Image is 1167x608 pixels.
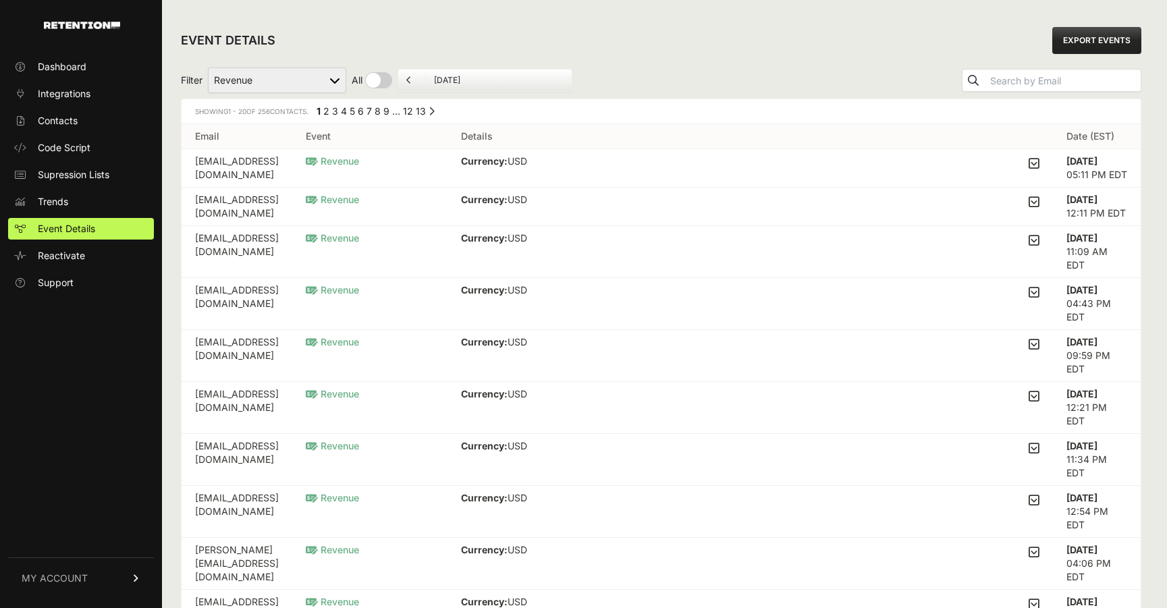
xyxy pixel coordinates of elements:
[461,440,508,451] strong: Currency:
[1066,544,1097,555] strong: [DATE]
[1066,596,1097,607] strong: [DATE]
[461,439,579,453] p: USD
[38,168,109,182] span: Supression Lists
[8,191,154,213] a: Trends
[44,22,120,29] img: Retention.com
[306,544,359,555] span: Revenue
[341,105,347,117] a: Page 4
[461,491,578,505] p: USD
[182,434,292,486] td: [EMAIL_ADDRESS][DOMAIN_NAME]
[461,492,508,503] strong: Currency:
[306,336,359,348] span: Revenue
[8,557,154,599] a: MY ACCOUNT
[461,596,508,607] strong: Currency:
[8,137,154,159] a: Code Script
[367,105,372,117] a: Page 7
[1053,330,1141,382] td: 09:59 PM EDT
[1053,124,1141,149] th: Date (EST)
[1066,284,1097,296] strong: [DATE]
[208,67,346,93] select: Filter
[181,31,275,50] h2: EVENT DETAILS
[8,164,154,186] a: Supression Lists
[8,272,154,294] a: Support
[38,141,90,155] span: Code Script
[1053,486,1141,538] td: 12:54 PM EDT
[1053,226,1141,278] td: 11:09 AM EDT
[38,249,85,262] span: Reactivate
[182,330,292,382] td: [EMAIL_ADDRESS][DOMAIN_NAME]
[38,222,95,236] span: Event Details
[461,284,508,296] strong: Currency:
[306,596,359,607] span: Revenue
[8,56,154,78] a: Dashboard
[1066,492,1097,503] strong: [DATE]
[38,87,90,101] span: Integrations
[392,105,400,117] span: …
[1066,155,1097,167] strong: [DATE]
[461,283,578,297] p: USD
[1053,434,1141,486] td: 11:34 PM EDT
[306,388,359,399] span: Revenue
[256,107,308,115] span: Contacts.
[987,72,1141,90] input: Search by Email
[1052,27,1141,54] a: EXPORT EVENTS
[461,194,508,205] strong: Currency:
[447,124,1053,149] th: Details
[292,124,447,149] th: Event
[182,278,292,330] td: [EMAIL_ADDRESS][DOMAIN_NAME]
[1066,336,1097,348] strong: [DATE]
[461,544,508,555] strong: Currency:
[1066,232,1097,244] strong: [DATE]
[182,188,292,226] td: [EMAIL_ADDRESS][DOMAIN_NAME]
[1066,194,1097,205] strong: [DATE]
[258,107,270,115] span: 256
[38,276,74,289] span: Support
[350,105,355,117] a: Page 5
[306,194,359,205] span: Revenue
[461,336,508,348] strong: Currency:
[375,105,381,117] a: Page 8
[461,155,508,167] strong: Currency:
[182,124,292,149] th: Email
[8,245,154,267] a: Reactivate
[195,105,308,118] div: Showing of
[461,335,575,349] p: USD
[461,155,614,168] p: USD
[8,110,154,132] a: Contacts
[1053,278,1141,330] td: 04:43 PM EDT
[228,107,246,115] span: 1 - 20
[182,538,292,590] td: [PERSON_NAME][EMAIL_ADDRESS][DOMAIN_NAME]
[383,105,389,117] a: Page 9
[317,105,321,117] em: Page 1
[403,105,413,117] a: Page 12
[38,60,86,74] span: Dashboard
[461,543,577,557] p: USD
[306,284,359,296] span: Revenue
[38,114,78,128] span: Contacts
[306,155,359,167] span: Revenue
[461,387,574,401] p: USD
[182,486,292,538] td: [EMAIL_ADDRESS][DOMAIN_NAME]
[8,218,154,240] a: Event Details
[1066,440,1097,451] strong: [DATE]
[22,572,88,585] span: MY ACCOUNT
[1053,538,1141,590] td: 04:06 PM EDT
[182,226,292,278] td: [EMAIL_ADDRESS][DOMAIN_NAME]
[461,388,508,399] strong: Currency:
[332,105,338,117] a: Page 3
[358,105,364,117] a: Page 6
[1053,382,1141,434] td: 12:21 PM EDT
[306,440,359,451] span: Revenue
[1053,149,1141,188] td: 05:11 PM EDT
[461,193,576,206] p: USD
[181,74,202,87] span: Filter
[416,105,426,117] a: Page 13
[8,83,154,105] a: Integrations
[38,195,68,209] span: Trends
[306,232,359,244] span: Revenue
[461,232,508,244] strong: Currency:
[182,382,292,434] td: [EMAIL_ADDRESS][DOMAIN_NAME]
[306,492,359,503] span: Revenue
[1053,188,1141,226] td: 12:11 PM EDT
[182,149,292,188] td: [EMAIL_ADDRESS][DOMAIN_NAME]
